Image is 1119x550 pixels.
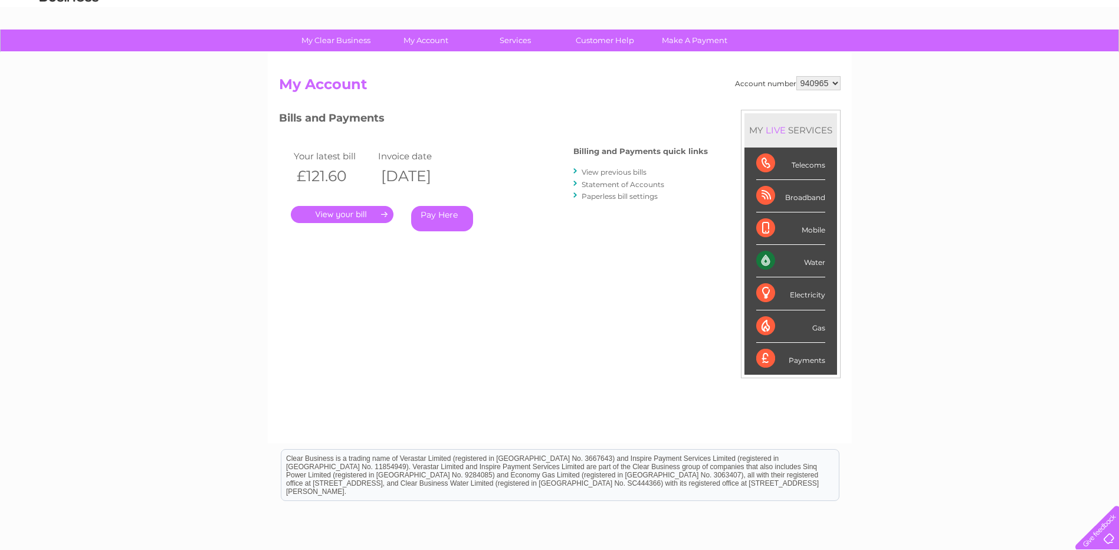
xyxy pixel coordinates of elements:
[735,76,841,90] div: Account number
[1016,50,1033,59] a: Blog
[582,180,664,189] a: Statement of Accounts
[291,164,376,188] th: £121.60
[281,6,839,57] div: Clear Business is a trading name of Verastar Limited (registered in [GEOGRAPHIC_DATA] No. 3667643...
[556,30,654,51] a: Customer Help
[756,277,825,310] div: Electricity
[573,147,708,156] h4: Billing and Payments quick links
[756,212,825,245] div: Mobile
[744,113,837,147] div: MY SERVICES
[279,76,841,99] h2: My Account
[1041,50,1069,59] a: Contact
[377,30,474,51] a: My Account
[287,30,385,51] a: My Clear Business
[756,343,825,375] div: Payments
[39,31,99,67] img: logo.png
[1080,50,1108,59] a: Log out
[582,192,658,201] a: Paperless bill settings
[291,148,376,164] td: Your latest bill
[291,206,393,223] a: .
[974,50,1009,59] a: Telecoms
[941,50,967,59] a: Energy
[756,310,825,343] div: Gas
[911,50,934,59] a: Water
[467,30,564,51] a: Services
[582,168,647,176] a: View previous bills
[897,6,978,21] a: 0333 014 3131
[375,148,460,164] td: Invoice date
[411,206,473,231] a: Pay Here
[756,180,825,212] div: Broadband
[756,148,825,180] div: Telecoms
[375,164,460,188] th: [DATE]
[763,125,788,136] div: LIVE
[646,30,743,51] a: Make A Payment
[279,110,708,130] h3: Bills and Payments
[756,245,825,277] div: Water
